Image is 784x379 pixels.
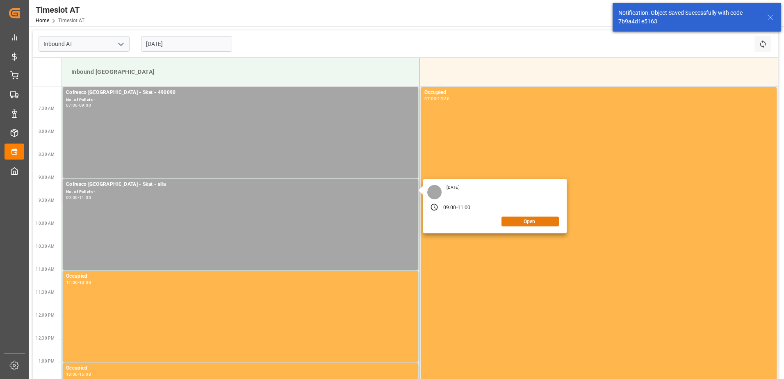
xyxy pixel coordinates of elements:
[36,221,55,226] span: 10:00 AM
[66,189,415,196] div: No. of Pallets -
[458,204,471,212] div: 11:00
[424,97,436,100] div: 07:00
[39,359,55,363] span: 1:00 PM
[66,103,78,107] div: 07:00
[443,204,456,212] div: 09:00
[68,64,413,80] div: Inbound [GEOGRAPHIC_DATA]
[66,89,415,97] div: Cofresco [GEOGRAPHIC_DATA] - Skat - 490090
[78,281,79,284] div: -
[66,281,78,284] div: 11:00
[424,89,773,97] div: Occupied
[36,267,55,272] span: 11:00 AM
[78,196,79,199] div: -
[66,272,415,281] div: Occupied
[79,372,91,376] div: 15:00
[36,336,55,340] span: 12:30 PM
[39,36,130,52] input: Type to search/select
[436,97,438,100] div: -
[36,244,55,249] span: 10:30 AM
[39,129,55,134] span: 8:00 AM
[79,281,91,284] div: 13:00
[39,152,55,157] span: 8:30 AM
[66,97,415,104] div: No. of Pallets -
[618,9,759,26] div: Notification: Object Saved Successfully with code 7b9a4d1e5163
[36,18,49,23] a: Home
[78,372,79,376] div: -
[456,204,458,212] div: -
[36,4,84,16] div: Timeslot AT
[141,36,232,52] input: DD.MM.YYYY
[39,175,55,180] span: 9:00 AM
[114,38,127,50] button: open menu
[66,196,78,199] div: 09:00
[66,364,415,372] div: Occupied
[438,97,449,100] div: 15:30
[79,196,91,199] div: 11:00
[66,372,78,376] div: 13:00
[66,180,415,189] div: Cofresco [GEOGRAPHIC_DATA] - Skat - alla
[39,106,55,111] span: 7:30 AM
[39,198,55,203] span: 9:30 AM
[36,290,55,295] span: 11:30 AM
[78,103,79,107] div: -
[79,103,91,107] div: 09:00
[501,217,559,226] button: Open
[36,313,55,317] span: 12:00 PM
[444,185,463,190] div: [DATE]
